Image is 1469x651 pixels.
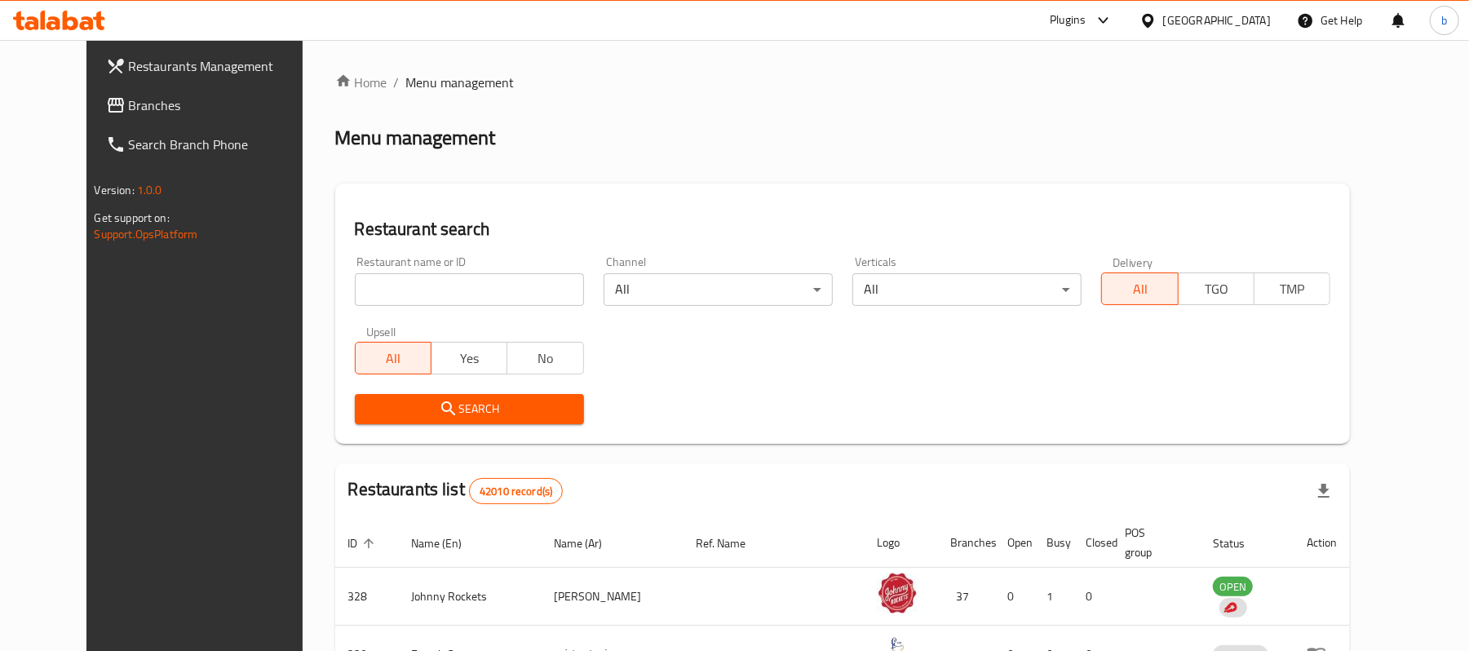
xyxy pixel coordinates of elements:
[994,518,1033,568] th: Open
[1178,272,1254,305] button: TGO
[348,477,564,504] h2: Restaurants list
[438,347,501,370] span: Yes
[1163,11,1271,29] div: [GEOGRAPHIC_DATA]
[1108,277,1171,301] span: All
[348,534,379,553] span: ID
[877,573,918,613] img: Johnny Rockets
[399,568,542,626] td: Johnny Rockets
[431,342,507,374] button: Yes
[1101,272,1178,305] button: All
[335,568,399,626] td: 328
[1073,568,1112,626] td: 0
[1113,256,1153,268] label: Delivery
[1185,277,1248,301] span: TGO
[355,394,584,424] button: Search
[937,518,994,568] th: Branches
[994,568,1033,626] td: 0
[1223,600,1237,615] img: delivery hero logo
[937,568,994,626] td: 37
[412,534,484,553] span: Name (En)
[604,273,833,306] div: All
[1261,277,1324,301] span: TMP
[366,325,396,337] label: Upsell
[129,95,319,115] span: Branches
[514,347,577,370] span: No
[129,56,319,76] span: Restaurants Management
[95,224,198,245] a: Support.OpsPlatform
[362,347,425,370] span: All
[368,399,571,419] span: Search
[470,484,562,499] span: 42010 record(s)
[95,207,170,228] span: Get support on:
[1441,11,1447,29] span: b
[554,534,623,553] span: Name (Ar)
[864,518,937,568] th: Logo
[129,135,319,154] span: Search Branch Phone
[93,46,332,86] a: Restaurants Management
[355,273,584,306] input: Search for restaurant name or ID..
[469,478,563,504] div: Total records count
[355,342,431,374] button: All
[93,86,332,125] a: Branches
[1213,578,1253,596] span: OPEN
[1219,598,1247,618] div: Indicates that the vendor menu management has been moved to DH Catalog service
[1254,272,1330,305] button: TMP
[1050,11,1086,30] div: Plugins
[1294,518,1350,568] th: Action
[394,73,400,92] li: /
[335,73,1351,92] nav: breadcrumb
[93,125,332,164] a: Search Branch Phone
[852,273,1082,306] div: All
[355,217,1331,241] h2: Restaurant search
[1304,472,1343,511] div: Export file
[335,125,496,151] h2: Menu management
[541,568,683,626] td: [PERSON_NAME]
[1073,518,1112,568] th: Closed
[1033,518,1073,568] th: Busy
[1213,534,1266,553] span: Status
[335,73,387,92] a: Home
[406,73,515,92] span: Menu management
[1125,523,1180,562] span: POS group
[95,179,135,201] span: Version:
[1033,568,1073,626] td: 1
[507,342,583,374] button: No
[137,179,162,201] span: 1.0.0
[696,534,767,553] span: Ref. Name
